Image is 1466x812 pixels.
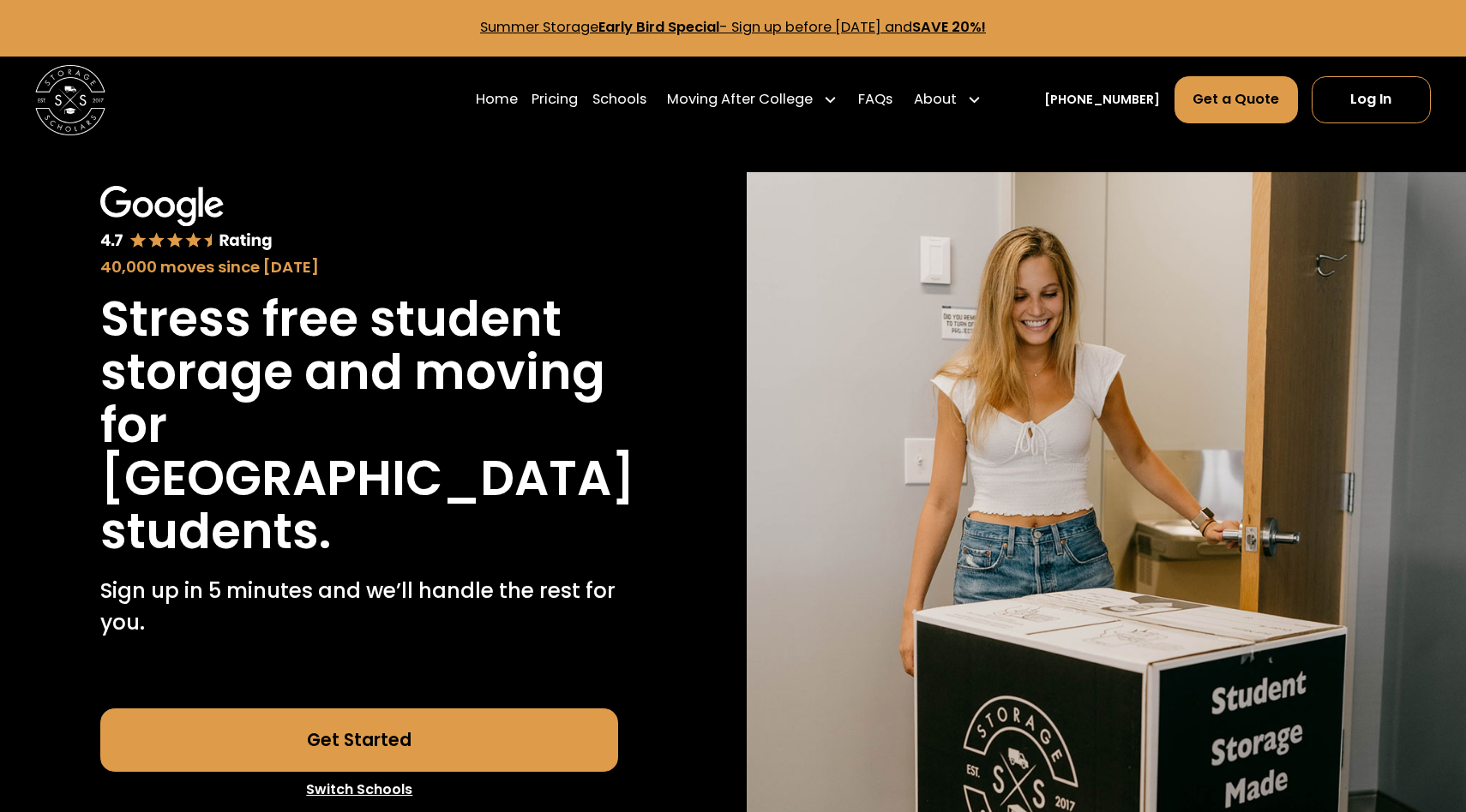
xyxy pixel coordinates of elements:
div: About [914,89,957,110]
div: Moving After College [660,75,844,124]
a: Home [476,75,518,124]
a: Log In [1312,76,1431,123]
h1: [GEOGRAPHIC_DATA] [100,452,635,505]
a: Pricing [532,75,578,124]
a: FAQs [858,75,892,124]
strong: Early Bird Special [598,17,719,37]
p: Sign up in 5 minutes and we’ll handle the rest for you. [100,576,618,639]
div: 40,000 moves since [DATE] [100,255,618,279]
div: About [907,75,988,124]
a: Schools [592,75,646,124]
h1: students. [100,505,331,558]
a: Get a Quote [1175,76,1298,123]
h1: Stress free student storage and moving for [100,293,618,452]
a: [PHONE_NUMBER] [1044,91,1160,109]
a: Summer StorageEarly Bird Special- Sign up before [DATE] andSAVE 20%! [480,17,986,37]
a: Switch Schools [100,772,618,808]
strong: SAVE 20%! [912,17,986,37]
a: Get Started [100,708,618,772]
img: Storage Scholars main logo [35,65,105,135]
div: Moving After College [667,89,813,110]
img: Google 4.7 star rating [100,186,273,252]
